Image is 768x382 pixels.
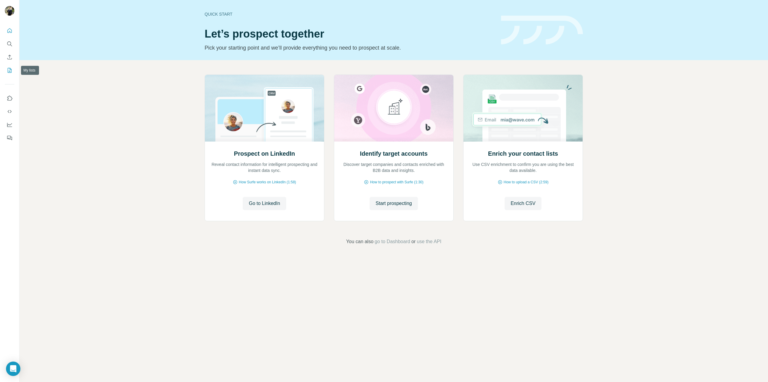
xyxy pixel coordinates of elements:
button: Feedback [5,133,14,143]
div: Open Intercom Messenger [6,362,20,376]
button: Use Surfe on LinkedIn [5,93,14,104]
div: Quick start [205,11,494,17]
img: banner [501,16,583,45]
button: Dashboard [5,119,14,130]
button: go to Dashboard [375,238,410,245]
span: How to prospect with Surfe (1:30) [370,179,423,185]
span: Start prospecting [376,200,412,207]
img: Avatar [5,6,14,16]
button: Quick start [5,25,14,36]
img: Enrich your contact lists [463,75,583,142]
p: Discover target companies and contacts enriched with B2B data and insights. [340,161,447,173]
p: Reveal contact information for intelligent prospecting and instant data sync. [211,161,318,173]
img: Identify target accounts [334,75,454,142]
span: You can also [346,238,373,245]
p: Use CSV enrichment to confirm you are using the best data available. [469,161,577,173]
p: Pick your starting point and we’ll provide everything you need to prospect at scale. [205,44,494,52]
span: or [411,238,415,245]
button: Start prospecting [370,197,418,210]
button: use the API [417,238,441,245]
button: Use Surfe API [5,106,14,117]
button: My lists [5,65,14,76]
span: Enrich CSV [511,200,535,207]
span: Go to LinkedIn [249,200,280,207]
h2: Prospect on LinkedIn [234,149,295,158]
span: How to upload a CSV (2:59) [504,179,548,185]
button: Enrich CSV [505,197,541,210]
h2: Identify target accounts [360,149,428,158]
h1: Let’s prospect together [205,28,494,40]
button: Enrich CSV [5,52,14,63]
span: How Surfe works on LinkedIn (1:58) [239,179,296,185]
h2: Enrich your contact lists [488,149,558,158]
button: Go to LinkedIn [243,197,286,210]
button: Search [5,38,14,49]
img: Prospect on LinkedIn [205,75,324,142]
